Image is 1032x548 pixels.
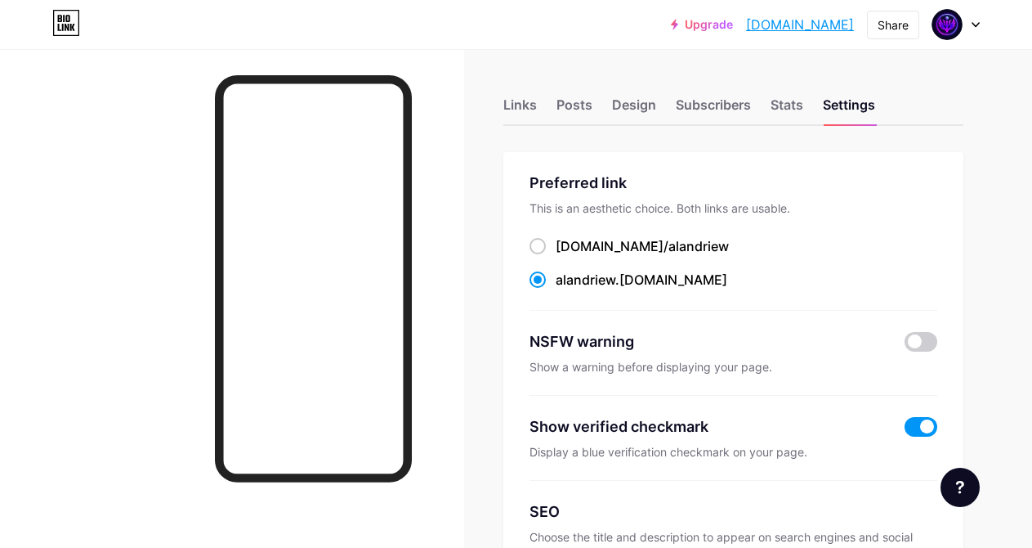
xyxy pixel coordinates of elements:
[529,501,937,523] div: SEO
[668,238,729,254] span: alandriew
[503,95,537,124] div: Links
[823,95,875,124] div: Settings
[556,236,729,256] div: [DOMAIN_NAME]/
[746,15,854,34] a: [DOMAIN_NAME]
[529,415,708,438] div: Show verified checkmark
[529,444,937,460] div: Display a blue verification checkmark on your page.
[556,270,727,290] div: .[DOMAIN_NAME]
[771,95,803,124] div: Stats
[556,95,592,124] div: Posts
[529,330,883,353] div: NSFW warning
[878,16,909,34] div: Share
[556,272,615,288] span: alandriew
[529,200,937,217] div: This is an aesthetic choice. Both links are usable.
[671,18,733,31] a: Upgrade
[931,9,963,40] img: Allam Prock
[529,359,937,375] div: Show a warning before displaying your page.
[529,172,937,194] div: Preferred link
[676,95,751,124] div: Subscribers
[612,95,656,124] div: Design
